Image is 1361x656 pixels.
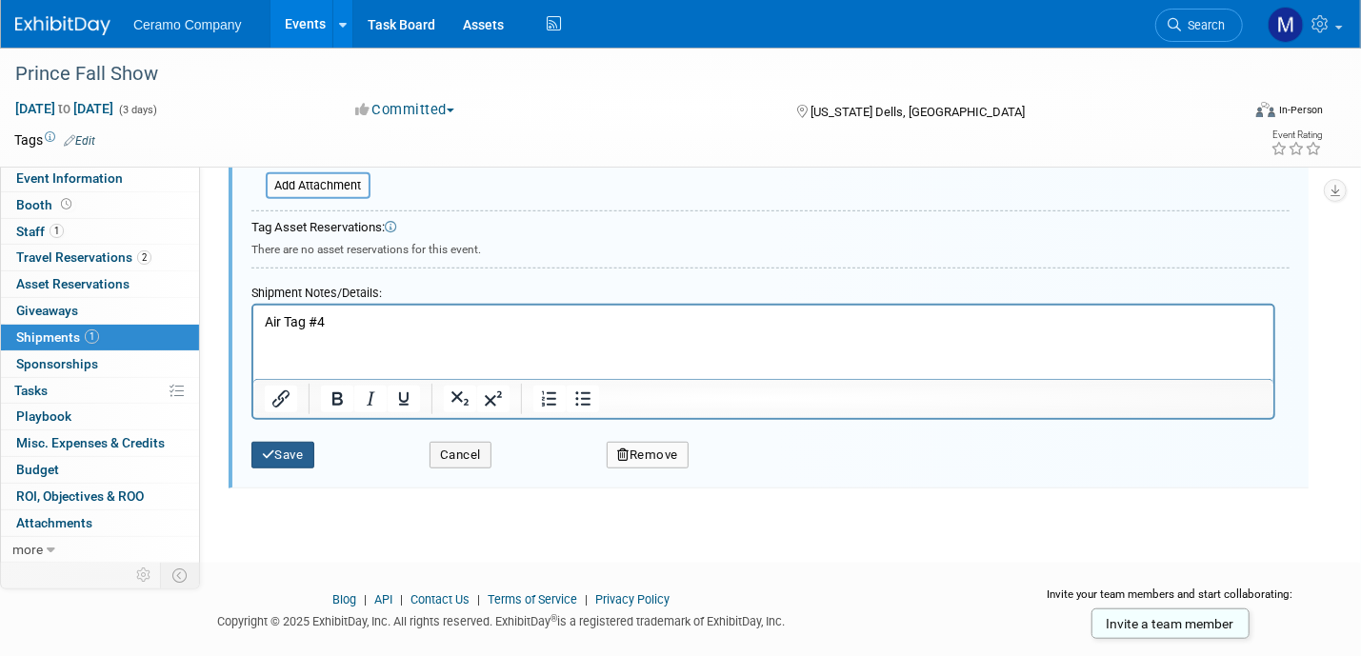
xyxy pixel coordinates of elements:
[161,563,200,587] td: Toggle Event Tabs
[1129,99,1323,128] div: Event Format
[1,404,199,429] a: Playbook
[1,537,199,563] a: more
[85,329,99,344] span: 1
[396,592,409,606] span: |
[16,488,144,504] span: ROI, Objectives & ROO
[1256,102,1275,117] img: Format-Inperson.png
[1017,586,1323,615] div: Invite your team members and start collaborating:
[14,100,114,117] span: [DATE] [DATE]
[1,271,199,297] a: Asset Reservations
[251,276,1275,304] div: Shipment Notes/Details:
[1,298,199,324] a: Giveaways
[1,219,199,245] a: Staff1
[473,592,486,606] span: |
[16,329,99,345] span: Shipments
[9,57,1211,91] div: Prince Fall Show
[16,303,78,318] span: Giveaways
[349,100,462,120] button: Committed
[12,542,43,557] span: more
[388,386,420,412] button: Underline
[596,592,670,606] a: Privacy Policy
[251,237,1290,258] div: There are no asset reservations for this event.
[137,250,151,265] span: 2
[811,105,1025,119] span: [US_STATE] Dells, [GEOGRAPHIC_DATA]
[1,510,199,536] a: Attachments
[1,166,199,191] a: Event Information
[1181,18,1225,32] span: Search
[14,130,95,149] td: Tags
[1,325,199,350] a: Shipments1
[16,197,75,212] span: Booth
[489,592,578,606] a: Terms of Service
[1,430,199,456] a: Misc. Expenses & Credits
[251,219,1290,237] div: Tag Asset Reservations:
[477,386,510,412] button: Superscript
[1278,103,1323,117] div: In-Person
[265,386,297,412] button: Insert/edit link
[581,592,593,606] span: |
[607,442,689,468] button: Remove
[133,17,242,32] span: Ceramo Company
[16,276,130,291] span: Asset Reservations
[1271,130,1322,140] div: Event Rating
[1,351,199,377] a: Sponsorships
[321,386,353,412] button: Bold
[567,386,599,412] button: Bullet list
[16,515,92,530] span: Attachments
[251,442,314,468] button: Save
[16,408,71,424] span: Playbook
[50,224,64,238] span: 1
[128,563,161,587] td: Personalize Event Tab Strip
[55,101,73,116] span: to
[1,457,199,483] a: Budget
[533,386,566,412] button: Numbered list
[360,592,372,606] span: |
[57,197,75,211] span: Booth not reserved yet
[14,608,989,630] div: Copyright © 2025 ExhibitDay, Inc. All rights reserved. ExhibitDay is a registered trademark of Ex...
[14,383,48,398] span: Tasks
[253,306,1273,379] iframe: Rich Text Area
[1,484,199,509] a: ROI, Objectives & ROO
[117,104,157,116] span: (3 days)
[1,245,199,270] a: Travel Reservations2
[333,592,357,606] a: Blog
[16,356,98,371] span: Sponsorships
[1155,9,1243,42] a: Search
[1091,608,1250,639] a: Invite a team member
[64,134,95,148] a: Edit
[551,613,558,624] sup: ®
[411,592,470,606] a: Contact Us
[16,435,165,450] span: Misc. Expenses & Credits
[430,442,491,468] button: Cancel
[375,592,393,606] a: API
[1,192,199,218] a: Booth
[15,16,110,35] img: ExhibitDay
[16,249,151,265] span: Travel Reservations
[354,386,387,412] button: Italic
[16,224,64,239] span: Staff
[444,386,476,412] button: Subscript
[1268,7,1304,43] img: Mark Ries
[16,462,59,477] span: Budget
[16,170,123,186] span: Event Information
[1,378,199,404] a: Tasks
